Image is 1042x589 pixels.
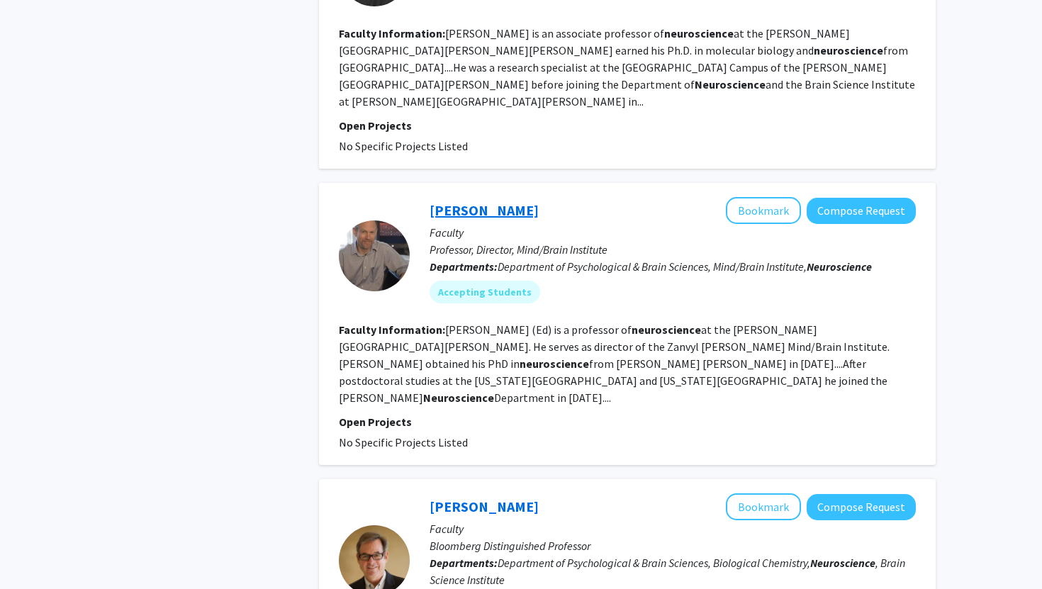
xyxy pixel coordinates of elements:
a: [PERSON_NAME] [430,498,539,515]
span: No Specific Projects Listed [339,435,468,449]
span: Department of Psychological & Brain Sciences, Mind/Brain Institute, [498,259,872,274]
b: Neuroscience [807,259,872,274]
p: Open Projects [339,117,916,134]
fg-read-more: [PERSON_NAME] is an associate professor of at the [PERSON_NAME][GEOGRAPHIC_DATA][PERSON_NAME][PER... [339,26,915,108]
b: Neuroscience [810,556,875,570]
p: Bloomberg Distinguished Professor [430,537,916,554]
b: Neuroscience [423,391,494,405]
b: Faculty Information: [339,26,445,40]
button: Compose Request to Richard Huganir [807,494,916,520]
b: neuroscience [814,43,883,57]
b: neuroscience [632,322,701,337]
mat-chip: Accepting Students [430,281,540,303]
button: Add Ed Connor to Bookmarks [726,197,801,224]
span: Department of Psychological & Brain Sciences, Biological Chemistry, , Brain Science Institute [430,556,905,587]
span: No Specific Projects Listed [339,139,468,153]
b: neuroscience [664,26,734,40]
p: Faculty [430,520,916,537]
b: neuroscience [520,357,589,371]
p: Open Projects [339,413,916,430]
iframe: Chat [11,525,60,578]
button: Add Richard Huganir to Bookmarks [726,493,801,520]
b: Departments: [430,556,498,570]
fg-read-more: [PERSON_NAME] (Ed) is a professor of at the [PERSON_NAME][GEOGRAPHIC_DATA][PERSON_NAME]. He serve... [339,322,890,405]
a: [PERSON_NAME] [430,201,539,219]
b: Faculty Information: [339,322,445,337]
button: Compose Request to Ed Connor [807,198,916,224]
b: Departments: [430,259,498,274]
p: Professor, Director, Mind/Brain Institute [430,241,916,258]
p: Faculty [430,224,916,241]
b: Neuroscience [695,77,766,91]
